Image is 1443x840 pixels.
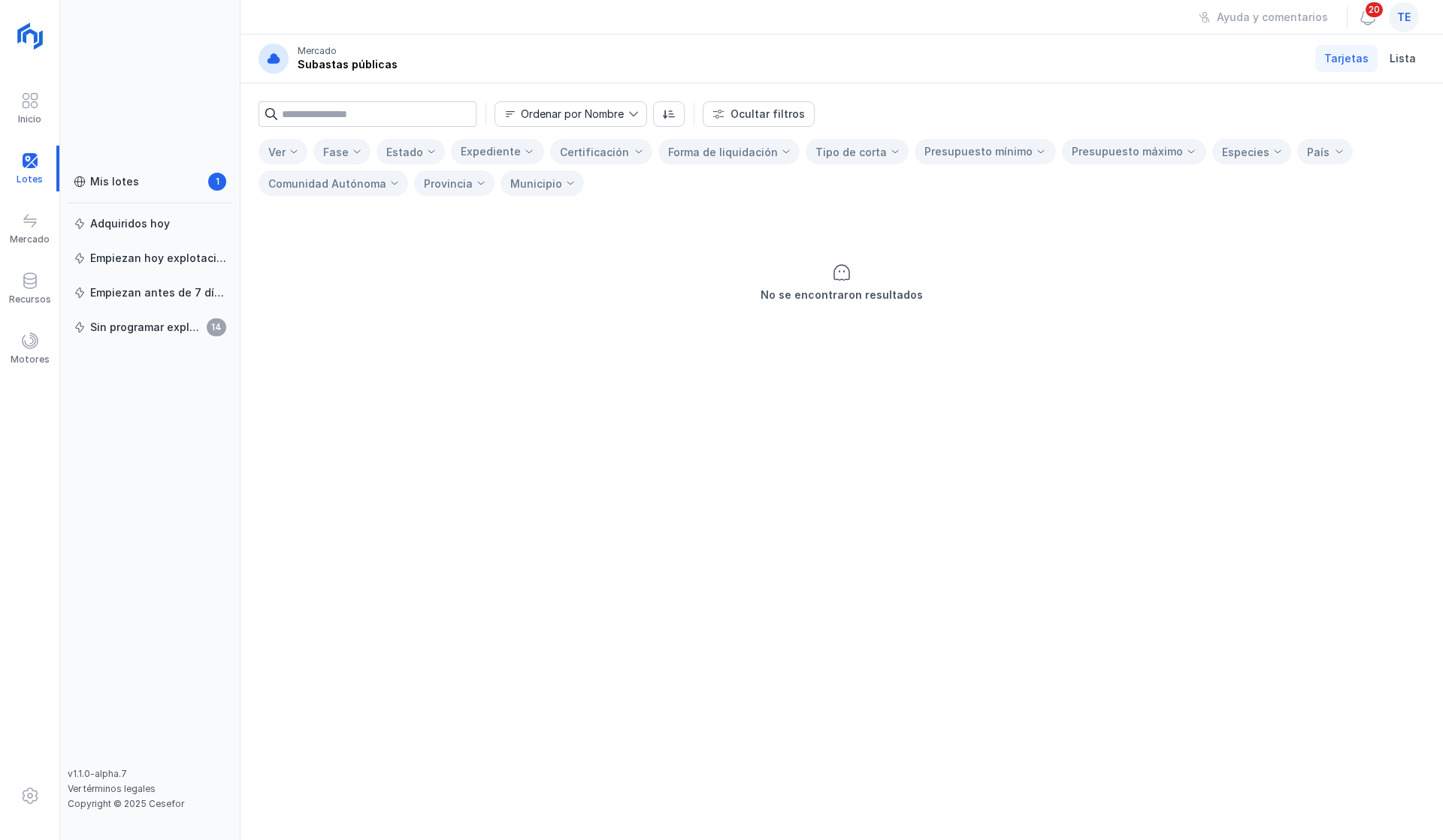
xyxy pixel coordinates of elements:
[9,294,51,306] div: Recursos
[11,17,49,55] img: logoRight.svg
[90,285,226,300] div: Empiezan antes de 7 días
[495,102,628,126] span: Nombre
[1390,51,1416,66] span: Lista
[68,314,232,341] a: Sin programar explotación14
[1072,144,1183,159] div: Presupuesto máximo
[90,320,202,335] div: Sin programar explotación
[323,146,349,158] div: Fase
[731,107,805,122] div: Ocultar filtros
[298,45,337,57] div: Mercado
[298,57,398,72] div: Subastas públicas
[1298,140,1334,164] span: Seleccionar
[1217,10,1328,25] div: Ayuda y comentarios
[560,146,629,158] div: Certificación
[1307,146,1330,158] div: País
[68,168,232,195] a: Mis lotes1
[761,288,923,303] div: No se encontraron resultados
[521,109,624,119] div: Ordenar por Nombre
[68,768,232,780] div: v1.1.0-alpha.7
[510,177,562,190] div: Municipio
[208,173,226,191] span: 1
[386,146,423,158] div: Estado
[551,140,634,164] span: Seleccionar
[668,146,778,158] div: Forma de liquidación
[1381,45,1425,72] a: Lista
[11,354,50,366] div: Motores
[68,245,232,272] a: Empiezan hoy explotación
[90,174,139,189] div: Mis lotes
[18,113,41,125] div: Inicio
[461,144,521,159] div: Expediente
[207,318,226,336] span: 14
[1315,45,1378,72] a: Tarjetas
[924,144,1033,159] div: Presupuesto mínimo
[1222,146,1269,158] div: Especies
[90,251,226,266] div: Empiezan hoy explotación
[1397,10,1411,25] span: te
[68,279,232,306] a: Empiezan antes de 7 días
[268,146,286,158] div: Ver
[703,101,815,127] button: Ocultar filtros
[815,146,887,158] div: Tipo de corta
[1189,5,1338,30] button: Ayuda y comentarios
[68,798,232,810] div: Copyright © 2025 Cesefor
[10,233,50,245] div: Mercado
[268,177,386,190] div: Comunidad Autónoma
[68,210,232,237] a: Adquiridos hoy
[68,783,156,794] a: Ver términos legales
[424,177,473,190] div: Provincia
[1324,51,1369,66] span: Tarjetas
[90,216,170,231] div: Adquiridos hoy
[1364,1,1384,19] span: 20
